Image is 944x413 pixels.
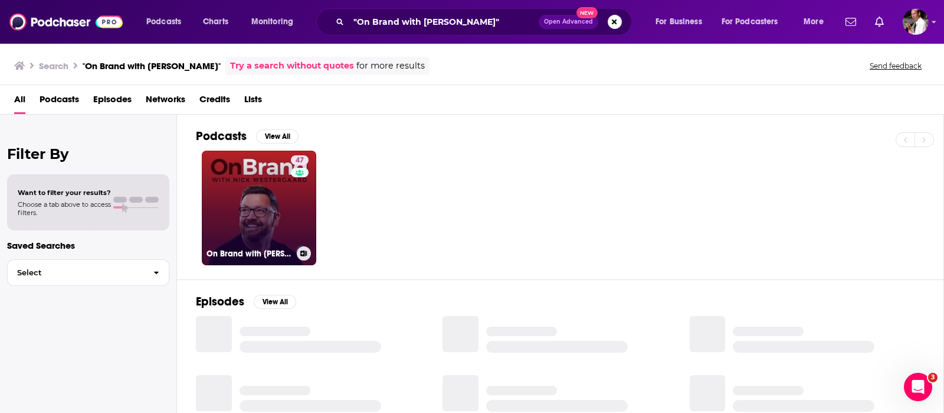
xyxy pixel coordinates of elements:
[196,129,299,144] a: PodcastsView All
[841,12,861,32] a: Show notifications dropdown
[904,373,932,401] iframe: Intercom live chat
[7,145,169,162] h2: Filter By
[7,240,169,251] p: Saved Searches
[196,129,247,144] h2: Podcasts
[195,12,235,31] a: Charts
[203,14,228,30] span: Charts
[722,14,778,30] span: For Podcasters
[928,373,938,382] span: 3
[146,14,181,30] span: Podcasts
[655,14,702,30] span: For Business
[146,90,185,114] a: Networks
[903,9,929,35] button: Show profile menu
[903,9,929,35] span: Logged in as Quarto
[9,11,123,33] img: Podchaser - Follow, Share and Rate Podcasts
[93,90,132,114] a: Episodes
[254,295,296,309] button: View All
[327,8,643,35] div: Search podcasts, credits, & more...
[539,15,598,29] button: Open AdvancedNew
[714,12,795,31] button: open menu
[8,269,144,277] span: Select
[866,61,925,71] button: Send feedback
[647,12,717,31] button: open menu
[356,59,425,73] span: for more results
[544,19,593,25] span: Open Advanced
[903,9,929,35] img: User Profile
[870,12,889,32] a: Show notifications dropdown
[83,60,221,71] h3: "On Brand with [PERSON_NAME]"
[256,129,299,144] button: View All
[251,14,293,30] span: Monitoring
[18,188,111,197] span: Want to filter your results?
[349,12,539,31] input: Search podcasts, credits, & more...
[291,155,309,165] a: 47
[576,7,598,18] span: New
[206,249,292,259] h3: On Brand with [PERSON_NAME]
[230,59,354,73] a: Try a search without quotes
[14,90,25,114] a: All
[202,151,316,265] a: 47On Brand with [PERSON_NAME]
[296,155,304,167] span: 47
[243,12,309,31] button: open menu
[196,294,296,309] a: EpisodesView All
[39,60,68,71] h3: Search
[40,90,79,114] a: Podcasts
[804,14,824,30] span: More
[196,294,244,309] h2: Episodes
[244,90,262,114] a: Lists
[138,12,196,31] button: open menu
[7,259,169,286] button: Select
[199,90,230,114] a: Credits
[18,200,111,217] span: Choose a tab above to access filters.
[795,12,838,31] button: open menu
